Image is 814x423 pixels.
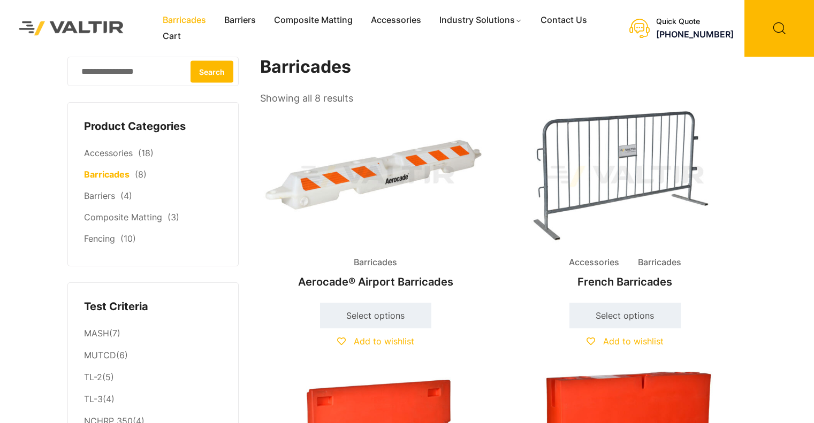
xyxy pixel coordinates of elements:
a: BarricadesAerocade® Airport Barricades [260,107,491,294]
span: Add to wishlist [603,336,664,347]
button: Search [191,60,233,82]
a: Barriers [215,12,265,28]
img: Valtir Rentals [8,10,135,46]
a: Fencing [84,233,115,244]
span: (18) [138,148,154,158]
span: Add to wishlist [354,336,414,347]
h1: Barricades [260,57,742,78]
li: (5) [84,367,222,389]
a: Select options for “French Barricades” [569,303,681,328]
span: Barricades [346,255,405,271]
p: Showing all 8 results [260,89,353,107]
a: Barriers [84,190,115,201]
a: Accessories BarricadesFrench Barricades [509,107,741,294]
a: Industry Solutions [430,12,531,28]
a: TL-3 [84,394,103,404]
li: (7) [84,322,222,344]
a: Composite Matting [84,212,162,222]
span: Accessories [561,255,627,271]
a: Barricades [154,12,215,28]
span: Barricades [630,255,689,271]
h4: Product Categories [84,119,222,135]
h2: Aerocade® Airport Barricades [260,270,491,294]
li: (6) [84,345,222,367]
a: MASH [84,328,109,339]
a: Cart [154,28,190,44]
a: Accessories [362,12,430,28]
a: Barricades [84,169,130,180]
span: (3) [168,212,179,222]
a: TL-2 [84,372,102,382]
h4: Test Criteria [84,299,222,315]
span: (4) [120,190,132,201]
span: (8) [135,169,147,180]
li: (4) [84,389,222,411]
a: Select options for “Aerocade® Airport Barricades” [320,303,431,328]
div: Quick Quote [656,17,734,26]
a: Contact Us [531,12,596,28]
span: (10) [120,233,136,244]
a: Add to wishlist [337,336,414,347]
h2: French Barricades [509,270,741,294]
a: Composite Matting [265,12,362,28]
a: Add to wishlist [587,336,664,347]
a: Accessories [84,148,133,158]
a: [PHONE_NUMBER] [656,29,734,40]
a: MUTCD [84,350,116,360]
